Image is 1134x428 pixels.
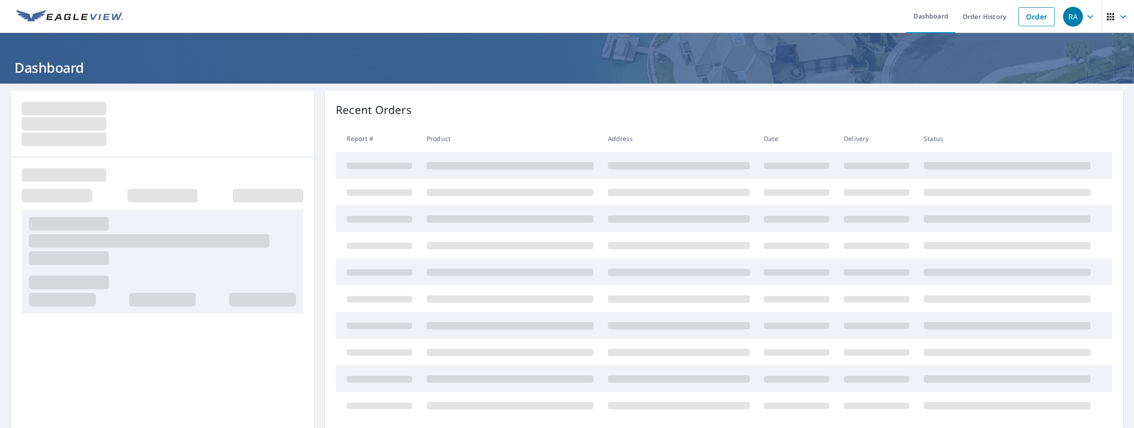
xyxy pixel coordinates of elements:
[336,125,419,152] th: Report #
[336,102,412,118] p: Recent Orders
[419,125,601,152] th: Product
[917,125,1098,152] th: Status
[16,10,123,24] img: EV Logo
[757,125,837,152] th: Date
[11,58,1123,77] h1: Dashboard
[837,125,917,152] th: Delivery
[601,125,757,152] th: Address
[1063,7,1083,27] div: RA
[1018,7,1055,26] a: Order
